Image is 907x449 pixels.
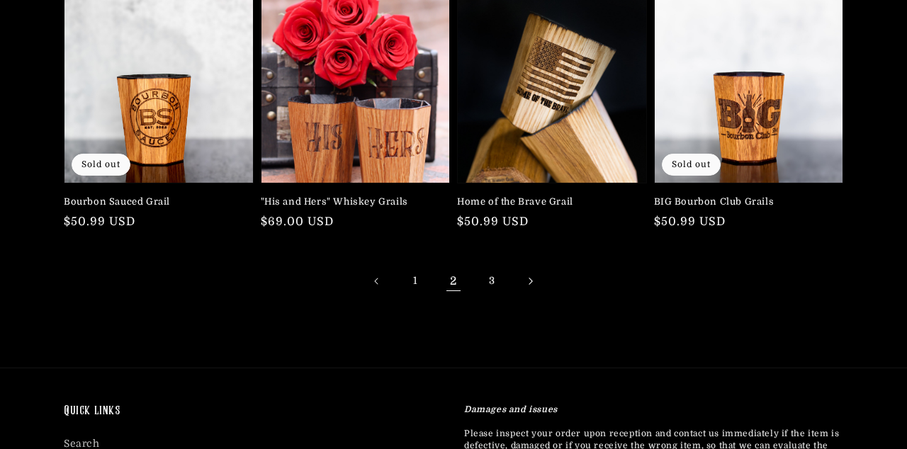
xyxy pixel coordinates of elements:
[361,266,393,297] a: Previous page
[64,266,843,297] nav: Pagination
[654,195,835,208] a: BIG Bourbon Club Grails
[64,195,245,208] a: Bourbon Sauced Grail
[438,266,469,297] span: Page 2
[464,404,558,414] strong: Damages and issues
[514,266,546,297] a: Next page
[400,266,431,297] a: Page 1
[457,195,638,208] a: Home of the Brave Grail
[476,266,507,297] a: Page 3
[261,195,442,208] a: "His and Hers" Whiskey Grails
[64,404,443,420] h2: Quick links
